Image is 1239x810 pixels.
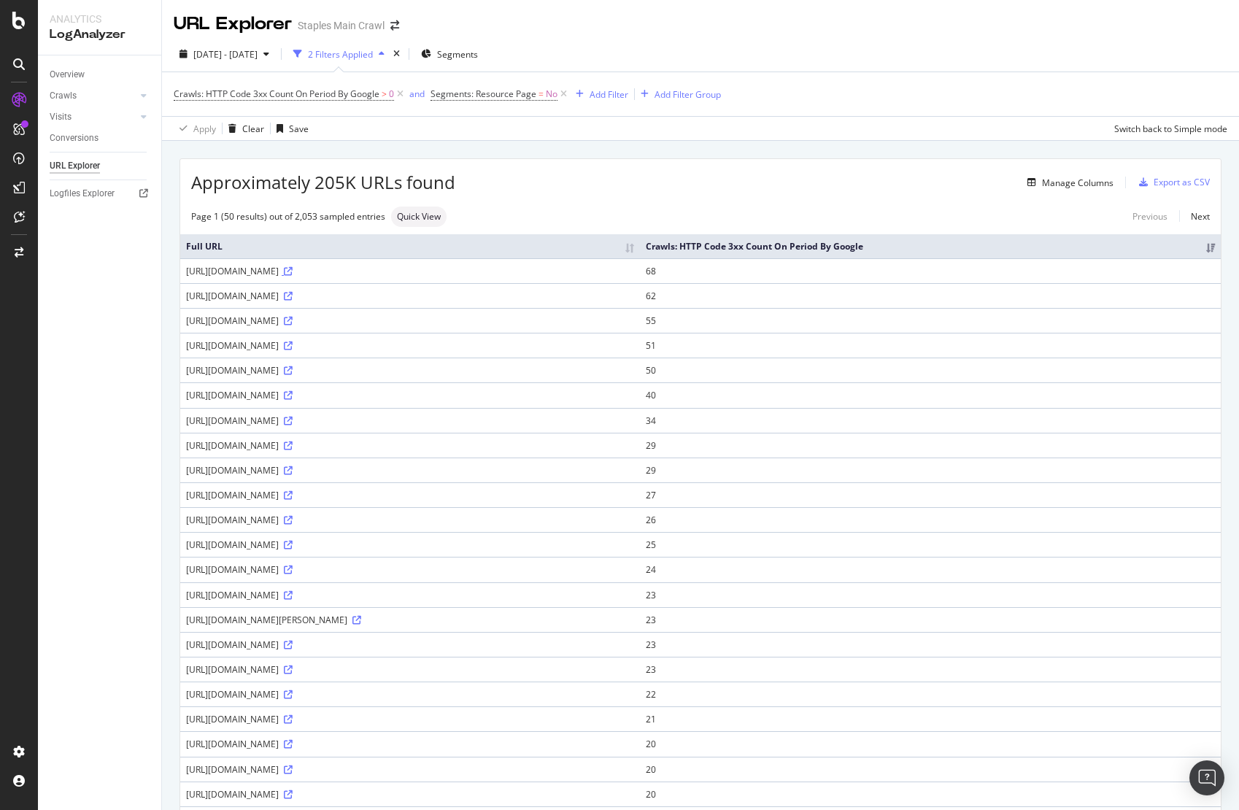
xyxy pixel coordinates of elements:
[186,339,634,352] div: [URL][DOMAIN_NAME]
[415,42,484,66] button: Segments
[635,85,721,103] button: Add Filter Group
[174,42,275,66] button: [DATE] - [DATE]
[1022,174,1113,191] button: Manage Columns
[191,170,455,195] span: Approximately 205K URLs found
[1133,171,1210,194] button: Export as CSV
[186,713,634,725] div: [URL][DOMAIN_NAME]
[539,88,544,100] span: =
[186,290,634,302] div: [URL][DOMAIN_NAME]
[640,507,1221,532] td: 26
[640,234,1221,258] th: Crawls: HTTP Code 3xx Count On Period By Google: activate to sort column ascending
[640,731,1221,756] td: 20
[640,382,1221,407] td: 40
[186,688,634,701] div: [URL][DOMAIN_NAME]
[50,131,99,146] div: Conversions
[186,763,634,776] div: [URL][DOMAIN_NAME]
[50,158,151,174] a: URL Explorer
[193,48,258,61] span: [DATE] - [DATE]
[1179,206,1210,227] a: Next
[174,88,379,100] span: Crawls: HTTP Code 3xx Count On Period By Google
[186,563,634,576] div: [URL][DOMAIN_NAME]
[640,582,1221,607] td: 23
[409,88,425,100] div: and
[1108,117,1227,140] button: Switch back to Simple mode
[640,657,1221,682] td: 23
[186,389,634,401] div: [URL][DOMAIN_NAME]
[186,464,634,477] div: [URL][DOMAIN_NAME]
[271,117,309,140] button: Save
[186,539,634,551] div: [URL][DOMAIN_NAME]
[50,26,150,43] div: LogAnalyzer
[640,482,1221,507] td: 27
[186,414,634,427] div: [URL][DOMAIN_NAME]
[186,589,634,601] div: [URL][DOMAIN_NAME]
[590,88,628,101] div: Add Filter
[191,210,385,223] div: Page 1 (50 results) out of 2,053 sampled entries
[390,20,399,31] div: arrow-right-arrow-left
[186,439,634,452] div: [URL][DOMAIN_NAME]
[570,85,628,103] button: Add Filter
[174,12,292,36] div: URL Explorer
[1042,177,1113,189] div: Manage Columns
[640,408,1221,433] td: 34
[389,84,394,104] span: 0
[640,333,1221,358] td: 51
[186,514,634,526] div: [URL][DOMAIN_NAME]
[223,117,264,140] button: Clear
[640,607,1221,632] td: 23
[431,88,536,100] span: Segments: Resource Page
[640,757,1221,782] td: 20
[186,364,634,377] div: [URL][DOMAIN_NAME]
[186,738,634,750] div: [URL][DOMAIN_NAME]
[50,109,72,125] div: Visits
[308,48,373,61] div: 2 Filters Applied
[1114,123,1227,135] div: Switch back to Simple mode
[640,358,1221,382] td: 50
[640,532,1221,557] td: 25
[655,88,721,101] div: Add Filter Group
[409,87,425,101] button: and
[640,682,1221,706] td: 22
[50,186,151,201] a: Logfiles Explorer
[298,18,385,33] div: Staples Main Crawl
[180,234,640,258] th: Full URL: activate to sort column ascending
[640,283,1221,308] td: 62
[186,639,634,651] div: [URL][DOMAIN_NAME]
[193,123,216,135] div: Apply
[186,489,634,501] div: [URL][DOMAIN_NAME]
[50,131,151,146] a: Conversions
[186,614,634,626] div: [URL][DOMAIN_NAME][PERSON_NAME]
[640,706,1221,731] td: 21
[640,632,1221,657] td: 23
[186,315,634,327] div: [URL][DOMAIN_NAME]
[437,48,478,61] span: Segments
[186,788,634,801] div: [URL][DOMAIN_NAME]
[174,117,216,140] button: Apply
[287,42,390,66] button: 2 Filters Applied
[382,88,387,100] span: >
[50,88,77,104] div: Crawls
[186,265,634,277] div: [URL][DOMAIN_NAME]
[640,308,1221,333] td: 55
[50,88,136,104] a: Crawls
[50,12,150,26] div: Analytics
[50,67,85,82] div: Overview
[1154,176,1210,188] div: Export as CSV
[397,212,441,221] span: Quick View
[186,663,634,676] div: [URL][DOMAIN_NAME]
[50,67,151,82] a: Overview
[640,557,1221,582] td: 24
[390,47,403,61] div: times
[242,123,264,135] div: Clear
[50,109,136,125] a: Visits
[546,84,557,104] span: No
[640,433,1221,458] td: 29
[640,782,1221,806] td: 20
[1189,760,1224,795] div: Open Intercom Messenger
[640,258,1221,283] td: 68
[391,207,447,227] div: neutral label
[289,123,309,135] div: Save
[50,186,115,201] div: Logfiles Explorer
[50,158,100,174] div: URL Explorer
[640,458,1221,482] td: 29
